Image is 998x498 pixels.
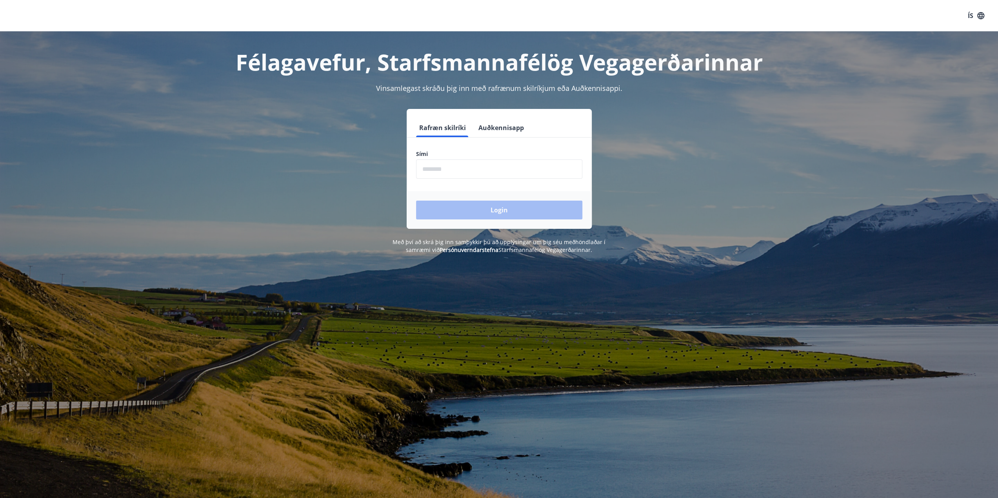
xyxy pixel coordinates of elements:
a: Persónuverndarstefna [440,246,498,254]
button: Auðkennisapp [475,118,527,137]
span: Vinsamlegast skráðu þig inn með rafrænum skilríkjum eða Auðkennisappi. [376,83,622,93]
span: Með því að skrá þig inn samþykkir þú að upplýsingar um þig séu meðhöndlaðar í samræmi við Starfsm... [393,238,605,254]
label: Sími [416,150,582,158]
button: Rafræn skilríki [416,118,469,137]
button: ÍS [963,9,989,23]
h1: Félagavefur, Starfsmannafélög Vegagerðarinnar [226,47,772,77]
